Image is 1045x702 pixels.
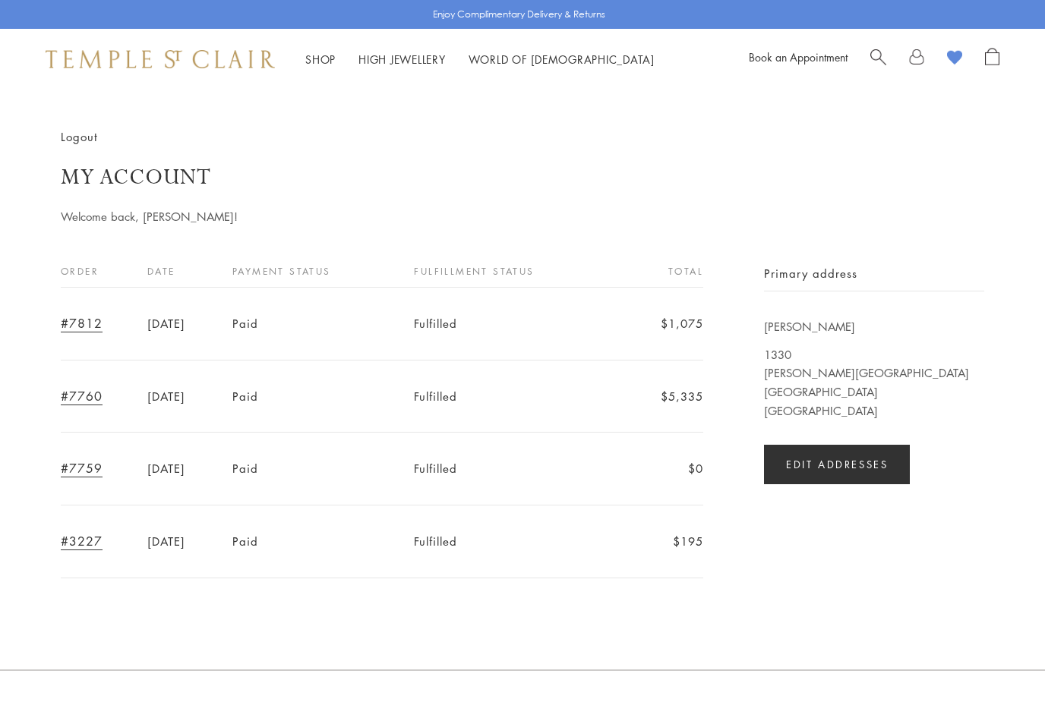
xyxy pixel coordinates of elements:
td: Paid [225,360,406,433]
th: Payment status [225,264,406,288]
td: Paid [225,505,406,578]
a: Logout [61,128,98,145]
nav: Main navigation [305,50,655,69]
td: Fulfilled [406,505,623,578]
a: ShopShop [305,52,336,67]
h1: My account [61,164,984,191]
h2: Primary address [764,264,984,291]
td: [DATE] [140,433,225,505]
td: $1,075 [623,288,703,360]
td: Fulfilled [406,288,623,360]
td: $0 [623,433,703,505]
a: Book an Appointment [749,49,848,65]
a: Open Shopping Bag [985,48,999,71]
a: View Wishlist [947,48,962,71]
td: [DATE] [140,360,225,433]
td: $195 [623,505,703,578]
span: [PERSON_NAME] [764,317,855,336]
td: [DATE] [140,288,225,360]
a: #7759 [61,460,103,477]
th: Order [61,264,140,288]
a: Edit addresses [764,445,910,484]
a: World of [DEMOGRAPHIC_DATA]World of [DEMOGRAPHIC_DATA] [469,52,655,67]
td: [DATE] [140,505,225,578]
a: Search [870,48,886,71]
a: #7760 [61,388,103,405]
td: $5,335 [623,360,703,433]
a: #7812 [61,315,103,332]
td: Fulfilled [406,433,623,505]
p: 1330 [PERSON_NAME][GEOGRAPHIC_DATA] [GEOGRAPHIC_DATA] [GEOGRAPHIC_DATA] [764,317,984,420]
a: High JewelleryHigh Jewellery [358,52,446,67]
iframe: Gorgias live chat messenger [969,631,1030,687]
img: Temple St. Clair [46,50,275,68]
td: Fulfilled [406,360,623,433]
td: Paid [225,288,406,360]
td: Paid [225,433,406,505]
p: Welcome back, [PERSON_NAME]! [61,207,463,226]
th: Total [623,264,703,288]
p: Enjoy Complimentary Delivery & Returns [433,7,605,22]
th: Date [140,264,225,288]
a: #3227 [61,533,103,549]
th: Fulfillment status [406,264,623,288]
